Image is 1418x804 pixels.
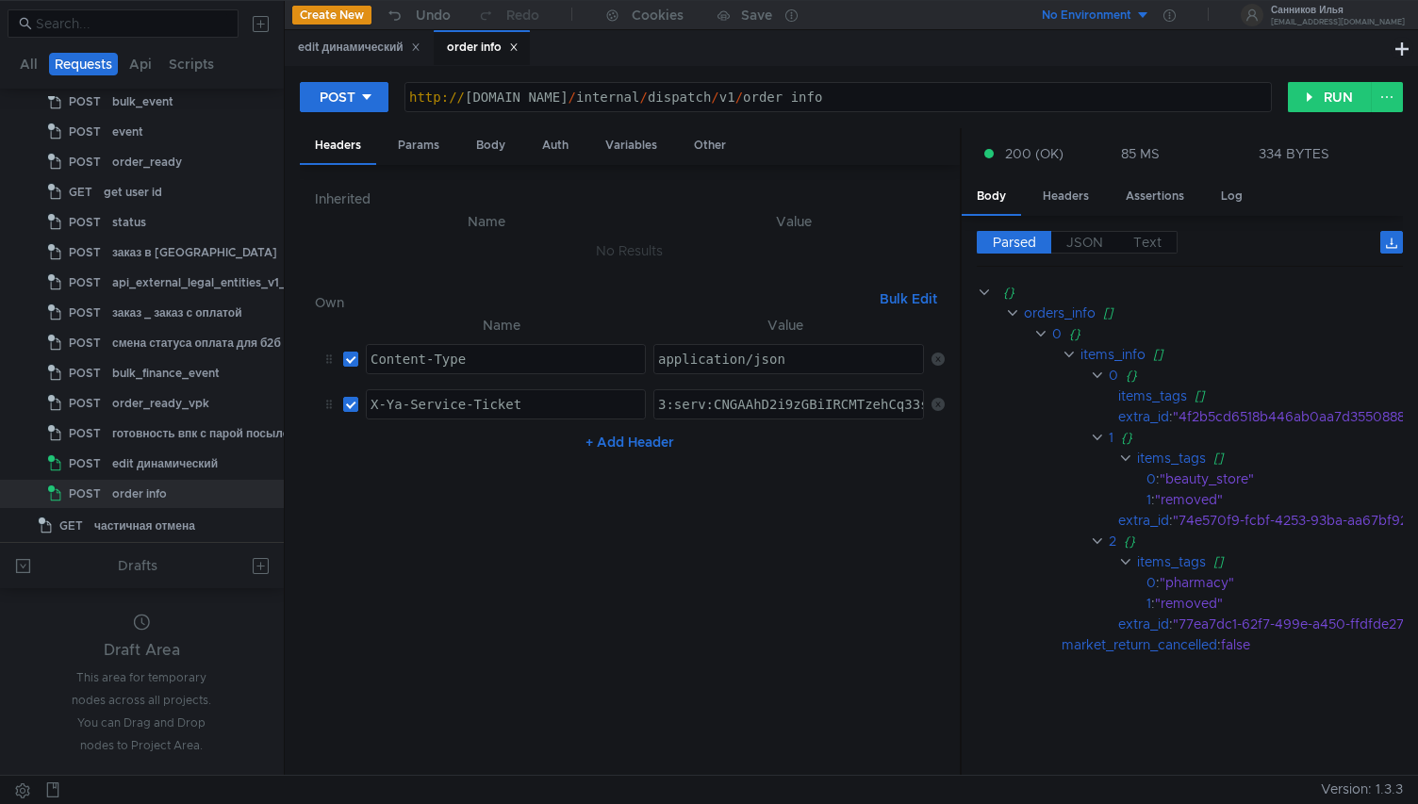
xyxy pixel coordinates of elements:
[112,299,242,327] div: заказ _ заказ с оплатой
[69,208,101,237] span: POST
[1118,510,1169,531] div: extra_id
[315,291,872,314] h6: Own
[112,389,209,418] div: order_ready_vpk
[506,4,539,26] div: Redo
[1271,19,1405,25] div: [EMAIL_ADDRESS][DOMAIN_NAME]
[1259,145,1329,162] div: 334 BYTES
[104,178,162,206] div: get user id
[69,359,101,387] span: POST
[49,53,118,75] button: Requests
[69,118,101,146] span: POST
[69,329,101,357] span: POST
[112,269,302,297] div: api_external_legal_entities_v1_list
[69,450,101,478] span: POST
[320,87,355,107] div: POST
[69,269,101,297] span: POST
[69,480,101,508] span: POST
[1024,303,1096,323] div: orders_info
[69,88,101,116] span: POST
[112,88,173,116] div: bulk_event
[112,419,295,448] div: готовность впк с парой посылок
[679,128,741,163] div: Other
[527,128,584,163] div: Auth
[1146,572,1156,593] div: 0
[632,4,684,26] div: Cookies
[14,53,43,75] button: All
[1137,551,1206,572] div: items_tags
[300,82,388,112] button: POST
[112,329,336,357] div: смена статуса оплата для б2б диспатча
[464,1,552,29] button: Redo
[383,128,454,163] div: Params
[962,179,1021,216] div: Body
[292,6,371,25] button: Create New
[461,128,520,163] div: Body
[315,188,945,210] h6: Inherited
[1321,776,1403,803] span: Version: 1.3.3
[1028,179,1104,214] div: Headers
[1121,145,1160,162] div: 85 MS
[1109,531,1116,551] div: 2
[596,242,663,259] nz-embed-empty: No Results
[1080,344,1146,365] div: items_info
[1146,468,1156,489] div: 0
[112,480,167,508] div: order info
[741,8,772,22] div: Save
[69,148,101,176] span: POST
[59,512,83,540] span: GET
[643,210,945,233] th: Value
[1005,143,1063,164] span: 200 (OK)
[1042,7,1131,25] div: No Environment
[118,554,157,577] div: Drafts
[1118,614,1169,634] div: extra_id
[300,128,376,165] div: Headers
[112,148,182,176] div: order_ready
[69,238,101,267] span: POST
[112,238,277,267] div: заказ в [GEOGRAPHIC_DATA]
[1146,593,1151,614] div: 1
[1109,427,1113,448] div: 1
[1062,634,1217,655] div: market_return_cancelled
[416,4,451,26] div: Undo
[1066,234,1103,251] span: JSON
[112,359,220,387] div: bulk_finance_event
[1137,448,1206,468] div: items_tags
[112,450,218,478] div: edit динамический
[447,38,519,57] div: order info
[94,512,195,540] div: частичная отмена
[1109,365,1118,386] div: 0
[1146,489,1151,510] div: 1
[993,234,1036,251] span: Parsed
[1111,179,1199,214] div: Assertions
[112,208,146,237] div: status
[1118,406,1169,427] div: extra_id
[1271,6,1405,15] div: Санников Илья
[298,38,420,57] div: edit динамический
[330,210,643,233] th: Name
[36,13,227,34] input: Search...
[1052,323,1062,344] div: 0
[590,128,672,163] div: Variables
[646,314,924,336] th: Value
[163,53,220,75] button: Scripts
[872,287,945,310] button: Bulk Edit
[1133,234,1162,251] span: Text
[69,299,101,327] span: POST
[358,314,647,336] th: Name
[1118,386,1187,406] div: items_tags
[1206,179,1258,214] div: Log
[578,431,682,453] button: + Add Header
[69,419,101,448] span: POST
[371,1,464,29] button: Undo
[69,389,101,418] span: POST
[1288,82,1372,112] button: RUN
[124,53,157,75] button: Api
[112,118,143,146] div: event
[69,178,92,206] span: GET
